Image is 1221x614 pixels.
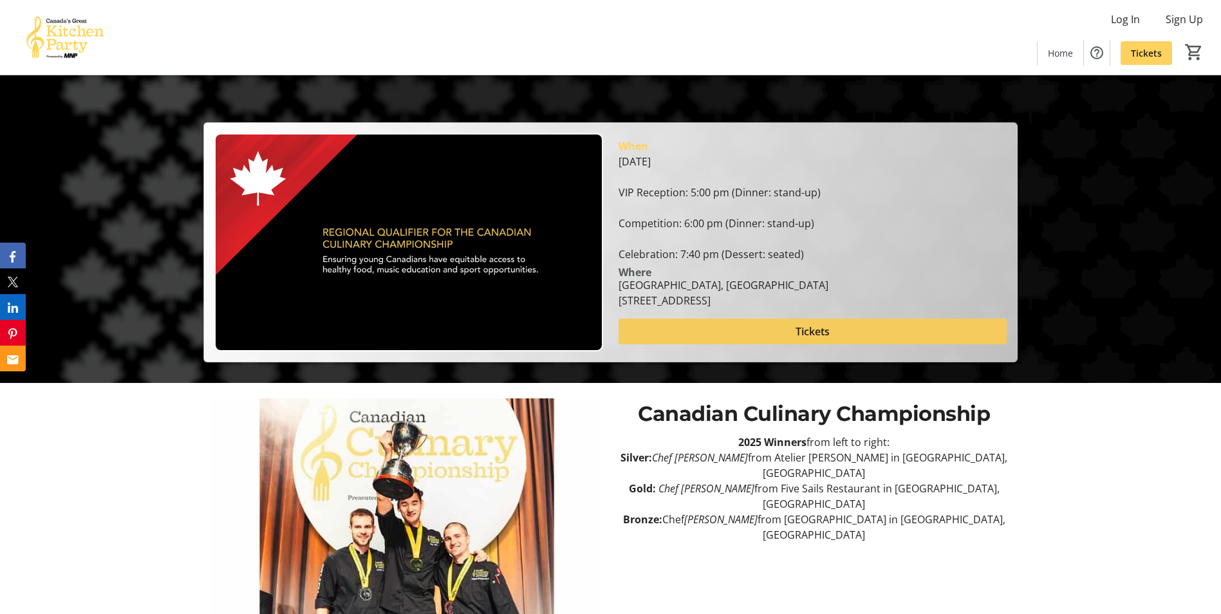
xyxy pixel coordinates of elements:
[619,319,1007,344] button: Tickets
[1121,41,1172,65] a: Tickets
[623,512,662,526] strong: Bronze:
[1048,46,1073,60] span: Home
[214,133,602,351] img: Campaign CTA Media Photo
[1166,12,1203,27] span: Sign Up
[618,450,1009,481] p: from Atelier [PERSON_NAME] in [GEOGRAPHIC_DATA], [GEOGRAPHIC_DATA]
[652,451,748,465] em: Chef [PERSON_NAME]
[1111,12,1140,27] span: Log In
[618,481,1009,512] p: from Five Sails Restaurant in [GEOGRAPHIC_DATA], [GEOGRAPHIC_DATA]
[1101,9,1150,30] button: Log In
[619,277,828,293] div: [GEOGRAPHIC_DATA], [GEOGRAPHIC_DATA]
[619,267,651,277] div: Where
[638,401,990,426] span: Canadian Culinary Championship
[619,138,648,154] div: When
[738,435,806,449] strong: 2025 Winners
[1155,9,1213,30] button: Sign Up
[620,451,652,465] strong: Silver:
[619,154,1007,262] div: [DATE] VIP Reception: 5:00 pm (Dinner: stand-up) Competition: 6:00 pm (Dinner: stand-up) Celebrat...
[684,512,758,526] em: [PERSON_NAME]
[629,481,656,496] strong: Gold:
[618,512,1009,543] p: Chef from [GEOGRAPHIC_DATA] in [GEOGRAPHIC_DATA], [GEOGRAPHIC_DATA]
[618,434,1009,450] p: from left to right:
[8,5,122,70] img: Canada’s Great Kitchen Party's Logo
[1038,41,1083,65] a: Home
[1131,46,1162,60] span: Tickets
[1182,41,1206,64] button: Cart
[658,481,754,496] em: Chef [PERSON_NAME]
[619,293,828,308] div: [STREET_ADDRESS]
[1084,40,1110,66] button: Help
[796,324,830,339] span: Tickets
